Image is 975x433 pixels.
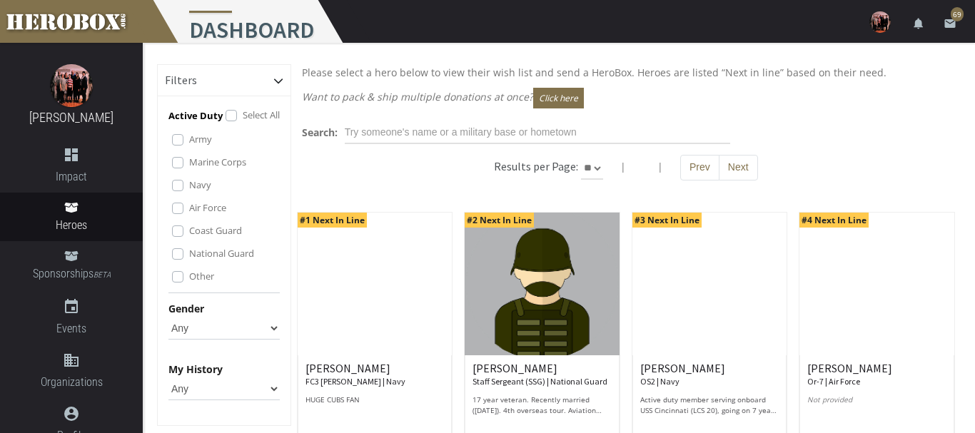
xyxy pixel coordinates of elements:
[494,159,578,173] h6: Results per Page:
[473,376,607,387] small: Staff Sergeant (SSG) | National Guard
[620,160,626,173] span: |
[640,376,680,387] small: OS2 | Navy
[50,64,93,107] img: image
[632,213,702,228] span: #3 Next In Line
[533,88,584,108] button: Click here
[189,131,212,147] label: Army
[189,177,211,193] label: Navy
[302,64,950,81] p: Please select a hero below to view their wish list and send a HeroBox. Heroes are listed “Next in...
[189,154,246,170] label: Marine Corps
[305,376,405,387] small: FC3 [PERSON_NAME] | Navy
[305,362,445,387] h6: [PERSON_NAME]
[189,268,214,284] label: Other
[345,121,730,144] input: Try someone's name or a military base or hometown
[302,88,950,108] p: Want to pack & ship multiple donations at once?
[807,362,946,387] h6: [PERSON_NAME]
[640,362,779,387] h6: [PERSON_NAME]
[473,362,612,387] h6: [PERSON_NAME]
[944,17,956,30] i: email
[189,200,226,215] label: Air Force
[951,7,964,21] span: 69
[657,160,663,173] span: |
[189,245,254,261] label: National Guard
[465,213,534,228] span: #2 Next In Line
[473,394,612,416] p: 17 year veteran. Recently married ([DATE]). 4th overseas tour. Aviation Operations is my job.
[807,394,946,416] p: Not provided
[168,300,204,317] label: Gender
[807,376,860,387] small: Or-7 | Air Force
[305,394,445,416] p: HUGE CUBS FAN
[912,17,925,30] i: notifications
[168,108,223,124] p: Active Duty
[302,124,338,141] label: Search:
[680,155,719,180] button: Prev
[243,107,280,123] label: Select All
[799,213,869,228] span: #4 Next In Line
[719,155,758,180] button: Next
[29,110,113,125] a: [PERSON_NAME]
[94,270,111,280] small: BETA
[189,223,242,238] label: Coast Guard
[165,74,197,87] h6: Filters
[640,394,779,416] p: Active duty member serving onboard USS Cincinnati (LCS 20), going on 7 years of active service, d...
[168,361,223,377] label: My History
[298,213,367,228] span: #1 Next In Line
[869,11,891,33] img: user-image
